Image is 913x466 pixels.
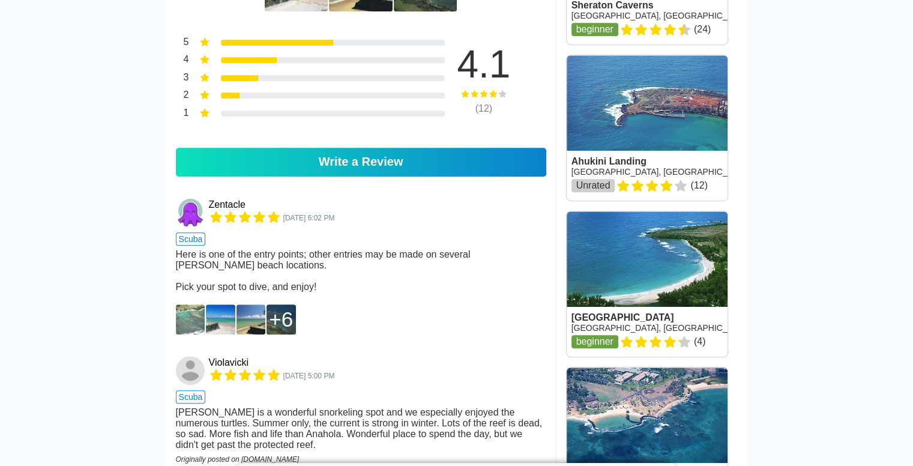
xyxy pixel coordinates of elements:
div: 6 [269,307,293,331]
div: 4.1 [439,45,529,83]
div: 4 [176,53,189,68]
img: d001314.jpg [237,304,266,334]
span: 5728 [283,372,335,380]
div: Originally posted on [DOMAIN_NAME] [176,455,546,464]
div: 1 [176,106,189,122]
span: scuba [176,390,206,404]
div: [PERSON_NAME] is a wonderful snorkeling spot and we especially enjoyed the numerous turtles. Summ... [176,407,546,450]
a: Write a Review [176,148,546,177]
div: 2 [176,88,189,104]
span: 5835 [283,214,335,222]
img: Violavicki [176,356,205,385]
a: Violavicki [209,357,249,368]
a: Zentacle [209,199,246,210]
img: D001313.JPG [206,304,235,334]
a: Violavicki [176,356,206,385]
div: ( 12 ) [439,103,529,114]
span: scuba [176,232,206,246]
a: Zentacle [176,198,206,227]
div: 5 [176,35,189,51]
img: Zentacle [176,198,205,227]
div: 3 [176,71,189,86]
img: d001607.jpg [176,304,205,334]
div: Here is one of the entry points; other entries may be made on several [PERSON_NAME] beach locatio... [176,249,546,292]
